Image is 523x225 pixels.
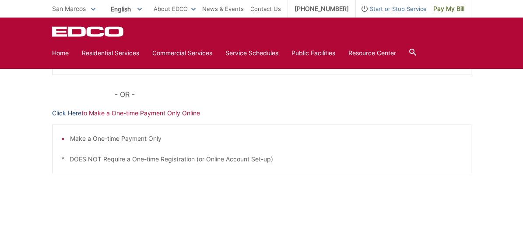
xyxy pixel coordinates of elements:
a: Service Schedules [225,48,278,58]
p: - OR - [115,88,471,100]
a: Residential Services [82,48,139,58]
a: Commercial Services [152,48,212,58]
a: Click Here [52,108,81,118]
a: Resource Center [348,48,396,58]
span: English [104,2,148,16]
a: Contact Us [250,4,281,14]
a: Home [52,48,69,58]
a: EDCD logo. Return to the homepage. [52,26,125,37]
li: Make a One-time Payment Only [70,134,462,143]
p: to Make a One-time Payment Only Online [52,108,471,118]
a: News & Events [202,4,244,14]
a: About EDCO [154,4,196,14]
p: * DOES NOT Require a One-time Registration (or Online Account Set-up) [61,154,462,164]
a: Public Facilities [291,48,335,58]
span: San Marcos [52,5,86,12]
